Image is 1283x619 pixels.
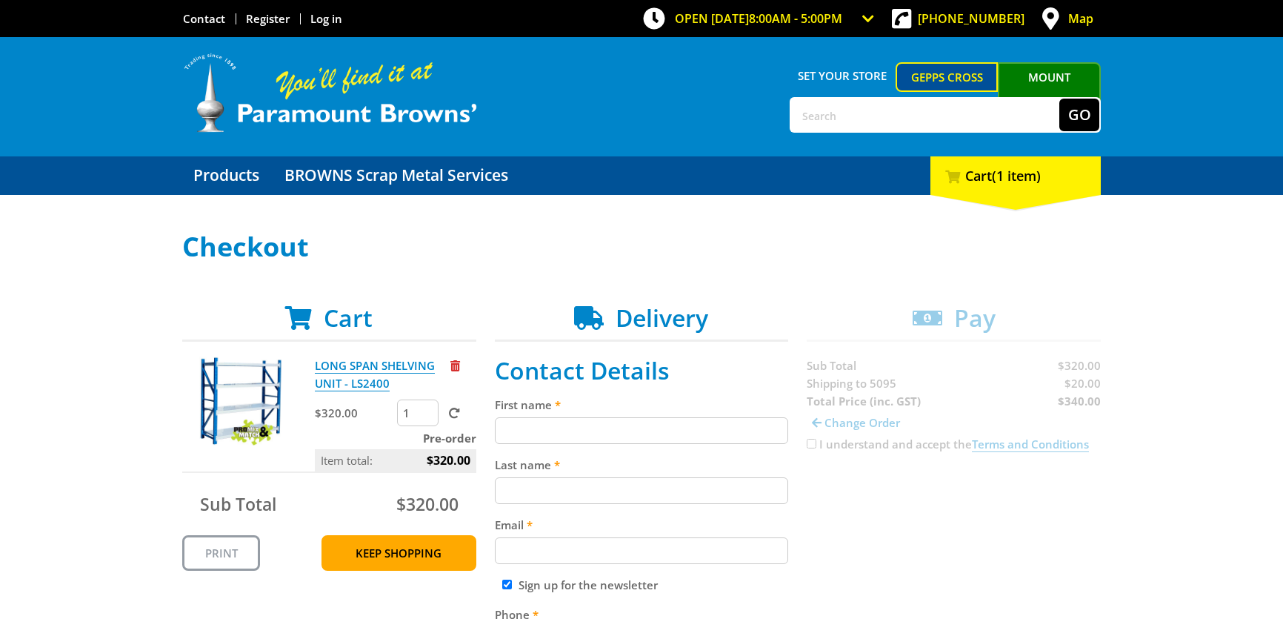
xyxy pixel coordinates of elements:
label: Last name [495,456,789,474]
input: Please enter your email address. [495,537,789,564]
span: Set your store [790,62,896,89]
a: Print [182,535,260,571]
span: Cart [324,302,373,334]
h2: Contact Details [495,357,789,385]
span: 8:00am - 5:00pm [749,10,842,27]
a: LONG SPAN SHELVING UNIT - LS2400 [315,358,435,391]
p: $320.00 [315,404,394,422]
a: Gepps Cross [896,62,999,92]
img: Paramount Browns' [182,52,479,134]
a: Mount [PERSON_NAME] [998,62,1101,119]
img: LONG SPAN SHELVING UNIT - LS2400 [196,357,285,446]
span: $320.00 [396,492,459,516]
span: OPEN [DATE] [675,10,842,27]
a: Keep Shopping [321,535,476,571]
p: Item total: [315,449,476,471]
a: Go to the registration page [246,11,290,26]
h1: Checkout [182,232,1101,262]
span: (1 item) [992,167,1041,185]
input: Search [791,99,1059,131]
a: Go to the BROWNS Scrap Metal Services page [273,156,519,195]
button: Go [1059,99,1099,131]
span: $320.00 [427,449,470,471]
p: Pre-order [315,429,476,447]
a: Go to the Contact page [183,11,225,26]
div: Cart [930,156,1101,195]
a: Go to the Products page [182,156,270,195]
label: Email [495,516,789,534]
span: Delivery [616,302,708,334]
label: First name [495,396,789,414]
a: Log in [310,11,342,26]
a: Remove from cart [450,358,460,373]
span: Sub Total [200,492,276,516]
input: Please enter your first name. [495,417,789,444]
input: Please enter your last name. [495,477,789,504]
label: Sign up for the newsletter [519,577,658,592]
